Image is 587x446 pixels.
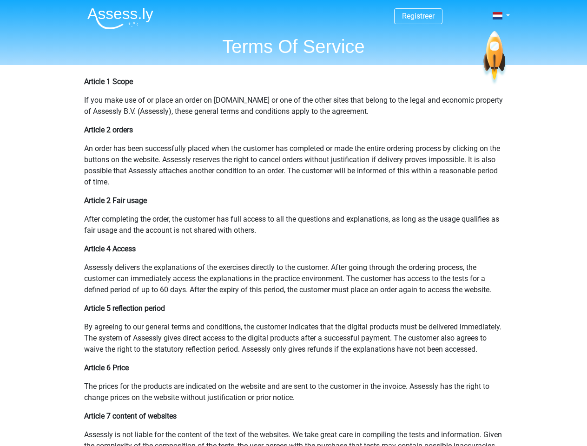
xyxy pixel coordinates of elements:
p: If you make use of or place an order on [DOMAIN_NAME] or one of the other sites that belong to th... [84,95,503,117]
p: By agreeing to our general terms and conditions, the customer indicates that the digital products... [84,321,503,355]
b: Article 2 Fair usage [84,196,147,205]
p: After completing the order, the customer has full access to all the questions and explanations, a... [84,214,503,236]
img: spaceship.7d73109d6933.svg [481,31,507,85]
b: Article 2 orders [84,125,133,134]
b: Article 7 content of websites [84,412,177,420]
h1: Terms Of Service [80,35,508,58]
a: Registreer [402,12,435,20]
p: An order has been successfully placed when the customer has completed or made the entire ordering... [84,143,503,188]
p: Assessly delivers the explanations of the exercises directly to the customer. After going through... [84,262,503,295]
img: Assessly [87,7,153,29]
b: Article 1 Scope [84,77,133,86]
p: The prices for the products are indicated on the website and are sent to the customer in the invo... [84,381,503,403]
b: Article 6 Price [84,363,129,372]
b: Article 5 reflection period [84,304,165,313]
b: Article 4 Access [84,244,136,253]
